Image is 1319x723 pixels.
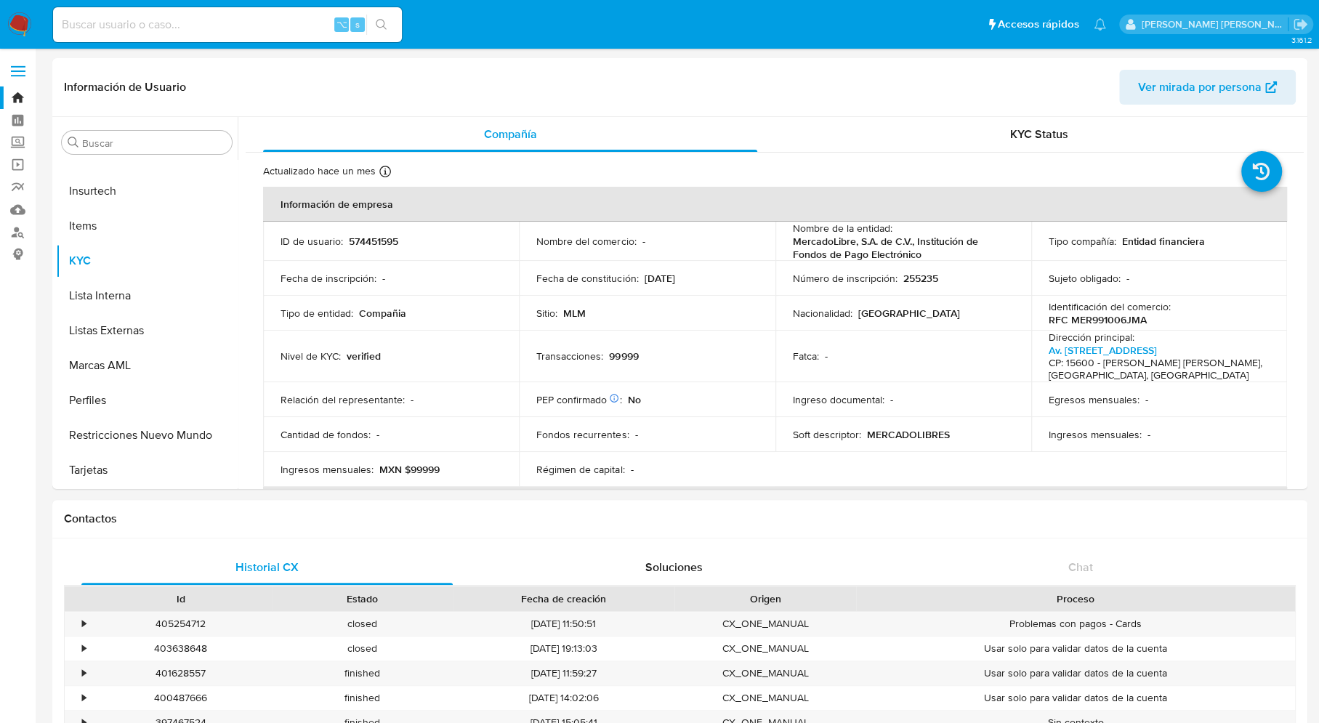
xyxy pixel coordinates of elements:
p: Actualizado hace un mes [263,164,376,178]
p: RFC MER991006JMA [1049,313,1147,326]
span: KYC Status [1010,126,1068,142]
div: 401628557 [90,661,272,685]
p: [GEOGRAPHIC_DATA] [858,307,960,320]
p: Nivel de KYC : [281,350,341,363]
p: Dirección principal : [1049,331,1134,344]
button: KYC [56,243,238,278]
button: Items [56,209,238,243]
button: Insurtech [56,174,238,209]
div: 403638648 [90,637,272,661]
div: [DATE] 11:50:51 [453,612,674,636]
p: 574451595 [349,235,398,248]
div: • [82,642,86,655]
span: Chat [1068,559,1092,575]
div: closed [272,612,453,636]
div: [DATE] 11:59:27 [453,661,674,685]
p: Soft descriptor : [793,428,861,441]
p: - [382,272,385,285]
p: Número de inscripción : [793,272,898,285]
a: Salir [1293,17,1308,32]
p: - [825,350,828,363]
div: CX_ONE_MANUAL [674,612,856,636]
p: - [890,393,893,406]
p: [DATE] [644,272,674,285]
p: Fatca : [793,350,819,363]
a: Av. [STREET_ADDRESS] [1049,343,1157,358]
p: Fondos recurrentes : [536,428,629,441]
p: - [1147,428,1150,441]
p: Tipo compañía : [1049,235,1116,248]
span: Historial CX [235,559,299,575]
div: Usar solo para validar datos de la cuenta [856,637,1295,661]
div: finished [272,686,453,710]
p: Fecha de constitución : [536,272,638,285]
div: CX_ONE_MANUAL [674,637,856,661]
span: s [355,17,360,31]
p: MLM [563,307,586,320]
h4: CP: 15600 - [PERSON_NAME] [PERSON_NAME], [GEOGRAPHIC_DATA], [GEOGRAPHIC_DATA] [1049,357,1264,382]
div: Usar solo para validar datos de la cuenta [856,661,1295,685]
div: Id [100,591,262,606]
div: • [82,691,86,705]
p: verified [347,350,381,363]
button: Lista Interna [56,278,238,313]
button: Ver mirada por persona [1119,70,1296,105]
p: - [642,235,645,248]
span: Soluciones [645,559,703,575]
p: Relación del representante : [281,393,405,406]
p: Nacionalidad : [793,307,852,320]
p: Nombre del comercio : [536,235,636,248]
p: Fecha de inscripción : [281,272,376,285]
div: • [82,666,86,680]
h1: Contactos [64,512,1296,526]
p: 255235 [903,272,938,285]
p: rene.vale@mercadolibre.com [1142,17,1288,31]
p: Transacciones : [536,350,603,363]
span: Compañía [484,126,537,142]
p: MERCADOLIBRES [867,428,950,441]
a: Notificaciones [1094,18,1106,31]
p: Ingresos mensuales : [1049,428,1142,441]
div: Usar solo para validar datos de la cuenta [856,686,1295,710]
input: Buscar [82,137,226,150]
th: Información de empresa [263,187,1287,222]
div: Proceso [866,591,1285,606]
p: Ingreso documental : [793,393,884,406]
button: Listas Externas [56,313,238,348]
h1: Información de Usuario [64,80,186,94]
div: 400487666 [90,686,272,710]
p: - [630,463,633,476]
p: MXN $99999 [379,463,440,476]
div: finished [272,661,453,685]
button: Tarjetas [56,453,238,488]
button: Buscar [68,137,79,148]
div: closed [272,637,453,661]
p: Sitio : [536,307,557,320]
div: CX_ONE_MANUAL [674,686,856,710]
p: - [1126,272,1129,285]
p: Ingresos mensuales : [281,463,374,476]
div: Problemas con pagos - Cards [856,612,1295,636]
p: Identificación del comercio : [1049,300,1171,313]
span: ⌥ [336,17,347,31]
p: No [627,393,640,406]
p: MercadoLibre, S.A. de C.V., Institución de Fondos de Pago Electrónico [793,235,1008,261]
p: Sujeto obligado : [1049,272,1121,285]
p: Régimen de capital : [536,463,624,476]
button: search-icon [366,15,396,35]
p: - [411,393,414,406]
p: Entidad financiera [1122,235,1205,248]
p: 99999 [609,350,638,363]
span: Accesos rápidos [998,17,1079,32]
button: Perfiles [56,383,238,418]
div: Fecha de creación [463,591,664,606]
p: Compañia [359,307,406,320]
p: PEP confirmado : [536,393,621,406]
button: Restricciones Nuevo Mundo [56,418,238,453]
div: CX_ONE_MANUAL [674,661,856,685]
div: [DATE] 14:02:06 [453,686,674,710]
p: Nombre de la entidad : [793,222,892,235]
th: Datos de contacto [263,487,1287,522]
p: - [634,428,637,441]
p: - [376,428,379,441]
